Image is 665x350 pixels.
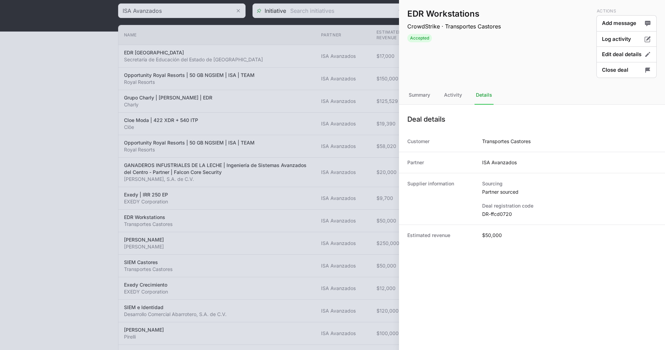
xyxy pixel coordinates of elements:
[482,211,657,218] dd: DR-ffcd0720
[407,86,432,105] div: Summary
[597,8,657,14] p: Actions
[407,8,501,19] h1: EDR Workstations
[475,86,494,105] div: Details
[443,86,463,105] div: Activity
[596,31,657,47] button: Log activity
[482,180,657,187] dt: Sourcing
[596,62,657,78] button: Close deal
[407,138,474,145] dt: Customer
[596,15,657,32] button: Add message
[407,180,474,218] dt: Supplier information
[482,232,502,239] dd: $50,000
[407,114,445,124] h1: Deal details
[596,46,657,63] button: Edit deal details
[482,202,657,209] dt: Deal registration code
[407,159,474,166] dt: Partner
[407,232,474,239] dt: Estimated revenue
[399,86,665,105] nav: Tabs
[407,22,501,30] p: CrowdStrike · Transportes Castores
[482,159,517,166] dd: ISA Avanzados
[596,8,657,78] div: Deal actions
[482,138,531,145] dd: Transportes Castores
[482,189,657,195] dd: Partner sourced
